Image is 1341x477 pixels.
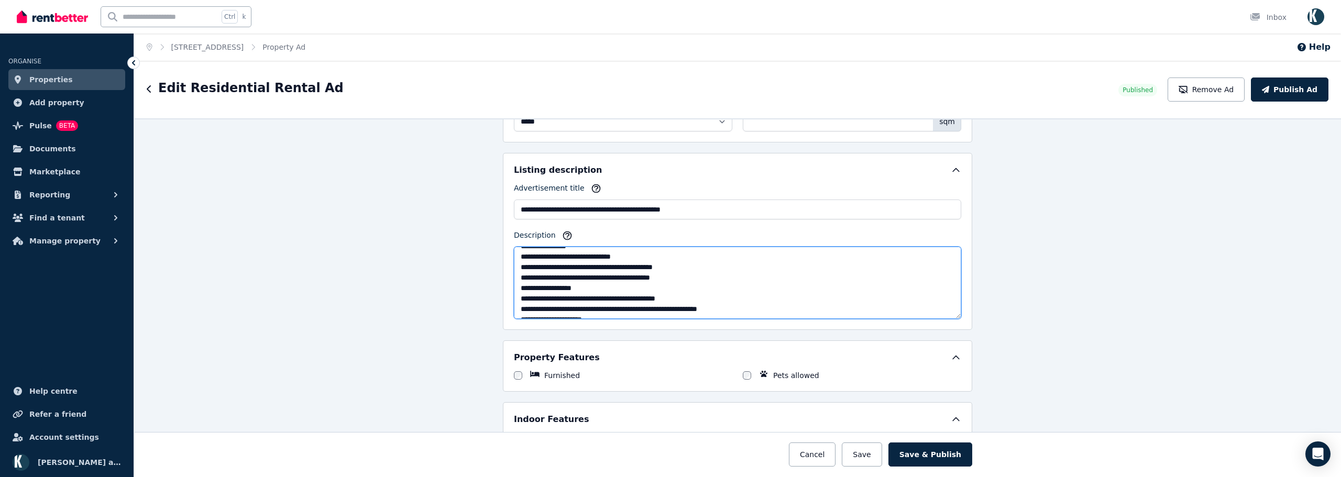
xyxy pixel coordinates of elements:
button: Manage property [8,230,125,251]
button: Save & Publish [888,442,972,467]
span: Add property [29,96,84,109]
div: Open Intercom Messenger [1305,441,1331,467]
button: Save [842,442,882,467]
button: Find a tenant [8,207,125,228]
span: Published [1123,86,1153,94]
div: Inbox [1250,12,1287,23]
label: Furnished [544,370,580,381]
span: Ctrl [222,10,238,24]
label: Pets allowed [773,370,819,381]
button: Remove Ad [1168,77,1245,102]
img: Omid Ferdowsian as trustee for The Ferdowsian Trust [13,454,29,471]
label: Description [514,230,556,245]
button: Cancel [789,442,836,467]
span: Refer a friend [29,408,86,420]
a: Property Ad [262,43,305,51]
a: [STREET_ADDRESS] [171,43,244,51]
a: PulseBETA [8,115,125,136]
span: Help centre [29,385,78,397]
button: Help [1296,41,1331,53]
span: Manage property [29,235,101,247]
button: Reporting [8,184,125,205]
nav: Breadcrumb [134,34,318,61]
span: k [242,13,246,21]
img: RentBetter [17,9,88,25]
h5: Listing description [514,164,602,176]
a: Add property [8,92,125,113]
span: [PERSON_NAME] as trustee for The Ferdowsian Trust [38,456,121,469]
h5: Indoor Features [514,413,589,426]
a: Properties [8,69,125,90]
h1: Edit Residential Rental Ad [158,80,344,96]
span: Find a tenant [29,212,85,224]
span: Properties [29,73,73,86]
a: Account settings [8,427,125,448]
a: Documents [8,138,125,159]
button: Publish Ad [1251,77,1328,102]
img: Omid Ferdowsian as trustee for The Ferdowsian Trust [1307,8,1324,25]
span: ORGANISE [8,58,41,65]
a: Refer a friend [8,404,125,425]
span: Account settings [29,431,99,443]
span: Reporting [29,188,70,201]
a: Marketplace [8,161,125,182]
label: Advertisement title [514,183,585,197]
span: Pulse [29,119,52,132]
a: Help centre [8,381,125,402]
h5: Property Features [514,351,600,364]
span: Marketplace [29,165,80,178]
span: Documents [29,142,76,155]
span: BETA [56,120,78,131]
